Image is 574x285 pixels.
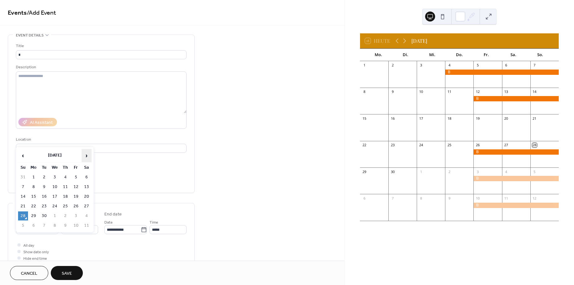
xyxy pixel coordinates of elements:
div: 11 [504,196,509,200]
span: ‹ [18,149,28,162]
div: Fr. [473,49,500,61]
td: 26 [71,202,81,211]
div: 28 [532,143,537,147]
th: Su [18,163,28,172]
div: 9 [447,196,452,200]
td: 27 [82,202,92,211]
button: Save [51,266,83,280]
div: 10 [475,196,480,200]
td: 25 [60,202,70,211]
td: 3 [50,173,60,182]
div: 29 [362,169,367,174]
div: B [473,176,558,181]
div: 4 [447,63,452,68]
span: / Add Event [27,7,56,19]
span: Time [149,219,158,226]
div: End date [104,211,122,218]
span: Hide end time [23,255,47,262]
div: 21 [532,116,537,121]
div: 3 [475,169,480,174]
td: 31 [18,173,28,182]
div: 10 [419,89,423,94]
td: 29 [29,211,39,220]
span: Show date only [23,249,49,255]
div: Location [16,136,185,143]
div: [DATE] [411,37,427,45]
div: 15 [362,116,367,121]
td: 19 [71,192,81,201]
td: 12 [71,182,81,191]
div: Do. [446,49,473,61]
td: 7 [18,182,28,191]
td: 1 [29,173,39,182]
td: 10 [71,221,81,230]
div: 7 [390,196,395,200]
span: › [82,149,91,162]
div: 17 [419,116,423,121]
div: So. [527,49,554,61]
a: Events [8,7,27,19]
div: 9 [390,89,395,94]
span: Save [62,270,72,277]
td: 15 [29,192,39,201]
div: 13 [504,89,509,94]
td: 28 [18,211,28,220]
div: 7 [532,63,537,68]
td: 14 [18,192,28,201]
span: Cancel [21,270,37,277]
div: 26 [475,143,480,147]
div: 30 [390,169,395,174]
td: 13 [82,182,92,191]
div: 20 [504,116,509,121]
td: 6 [82,173,92,182]
button: Cancel [10,266,48,280]
div: Sa. [500,49,527,61]
td: 8 [29,182,39,191]
th: Tu [39,163,49,172]
td: 21 [18,202,28,211]
div: 14 [532,89,537,94]
div: 11 [447,89,452,94]
div: Di. [392,49,419,61]
div: B [445,70,559,75]
th: Sa [82,163,92,172]
div: 8 [362,89,367,94]
td: 16 [39,192,49,201]
div: 23 [390,143,395,147]
div: Description [16,64,185,70]
th: We [50,163,60,172]
span: Event details [16,32,44,39]
span: Date [104,219,113,226]
div: B [473,149,558,155]
div: 2 [447,169,452,174]
div: Mo. [365,49,392,61]
span: All day [23,242,34,249]
div: 19 [475,116,480,121]
div: 27 [504,143,509,147]
th: Fr [71,163,81,172]
div: Title [16,43,185,49]
td: 9 [60,221,70,230]
div: 16 [390,116,395,121]
div: 18 [447,116,452,121]
td: 8 [50,221,60,230]
th: Mo [29,163,39,172]
td: 5 [18,221,28,230]
td: 1 [50,211,60,220]
div: 24 [419,143,423,147]
td: 17 [50,192,60,201]
td: 18 [60,192,70,201]
td: 10 [50,182,60,191]
td: 22 [29,202,39,211]
div: 8 [419,196,423,200]
div: 22 [362,143,367,147]
div: 12 [475,89,480,94]
td: 11 [60,182,70,191]
div: 6 [362,196,367,200]
td: 30 [39,211,49,220]
td: 7 [39,221,49,230]
td: 24 [50,202,60,211]
div: 3 [419,63,423,68]
td: 6 [29,221,39,230]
